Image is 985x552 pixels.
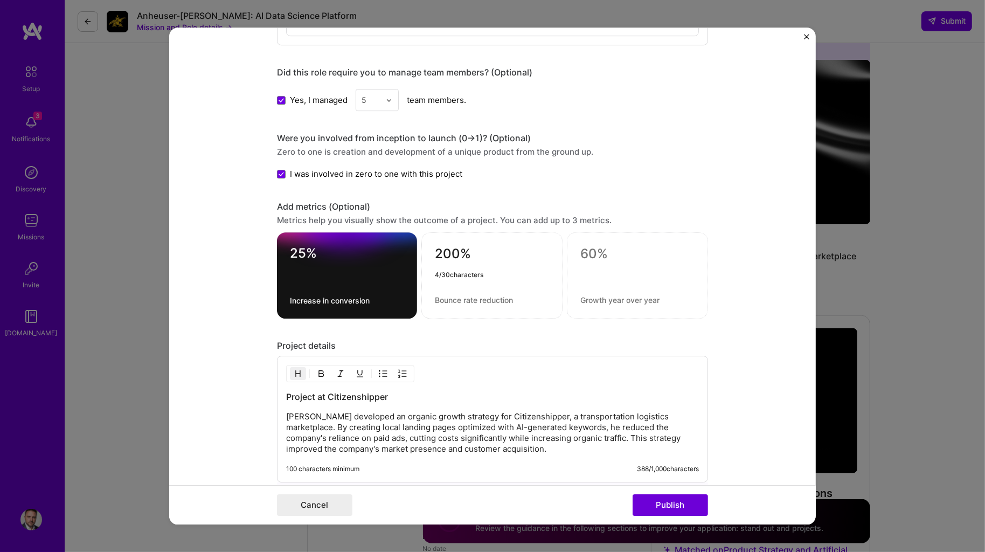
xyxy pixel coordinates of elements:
div: 100 characters minimum [286,465,359,474]
img: Bold [317,370,325,378]
img: Heading [294,370,302,378]
div: Zero to one is creation and development of a unique product from the ground up. [277,146,708,157]
img: UL [379,370,387,378]
div: 388 / 1,000 characters [637,465,699,474]
div: Did this role require you to manage team members? (Optional) [277,67,708,78]
img: Divider [371,368,372,381]
div: Metrics help you visually show the outcome of a project. You can add up to 3 metrics. [277,215,708,226]
div: team members. [277,89,708,111]
div: Add metrics (Optional) [277,202,708,213]
img: Italic [336,370,345,378]
textarea: 200% [435,246,549,267]
button: Close [804,34,809,45]
div: 4 / 30 characters [435,270,549,281]
img: Underline [356,370,364,378]
span: I was involved in zero to one with this project [290,168,462,180]
span: Yes, I managed [290,94,348,106]
h3: Project at Citizenshipper [286,391,699,403]
img: OL [398,370,407,378]
img: Divider [309,368,310,381]
textarea: Increase in conversion [290,296,404,306]
button: Cancel [277,494,352,516]
img: drop icon [386,97,392,103]
p: [PERSON_NAME] developed an organic growth strategy for Citizenshipper, a transportation logistics... [286,412,699,455]
div: Project details [277,341,708,352]
button: Publish [633,494,708,516]
div: Were you involved from inception to launch (0 -> 1)? (Optional) [277,133,708,144]
textarea: 25% [290,246,404,267]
